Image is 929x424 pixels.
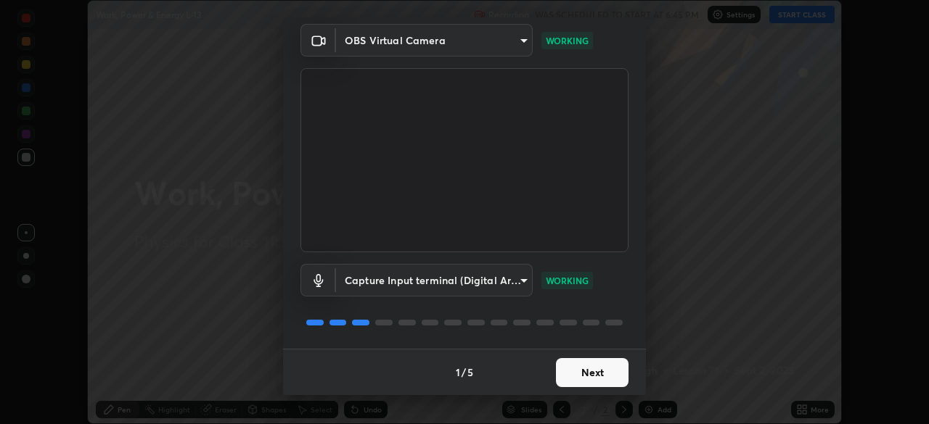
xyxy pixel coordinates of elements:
div: OBS Virtual Camera [336,264,533,296]
p: WORKING [546,274,589,287]
p: WORKING [546,34,589,47]
div: OBS Virtual Camera [336,24,533,57]
h4: 1 [456,365,460,380]
button: Next [556,358,629,387]
h4: 5 [467,365,473,380]
h4: / [462,365,466,380]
